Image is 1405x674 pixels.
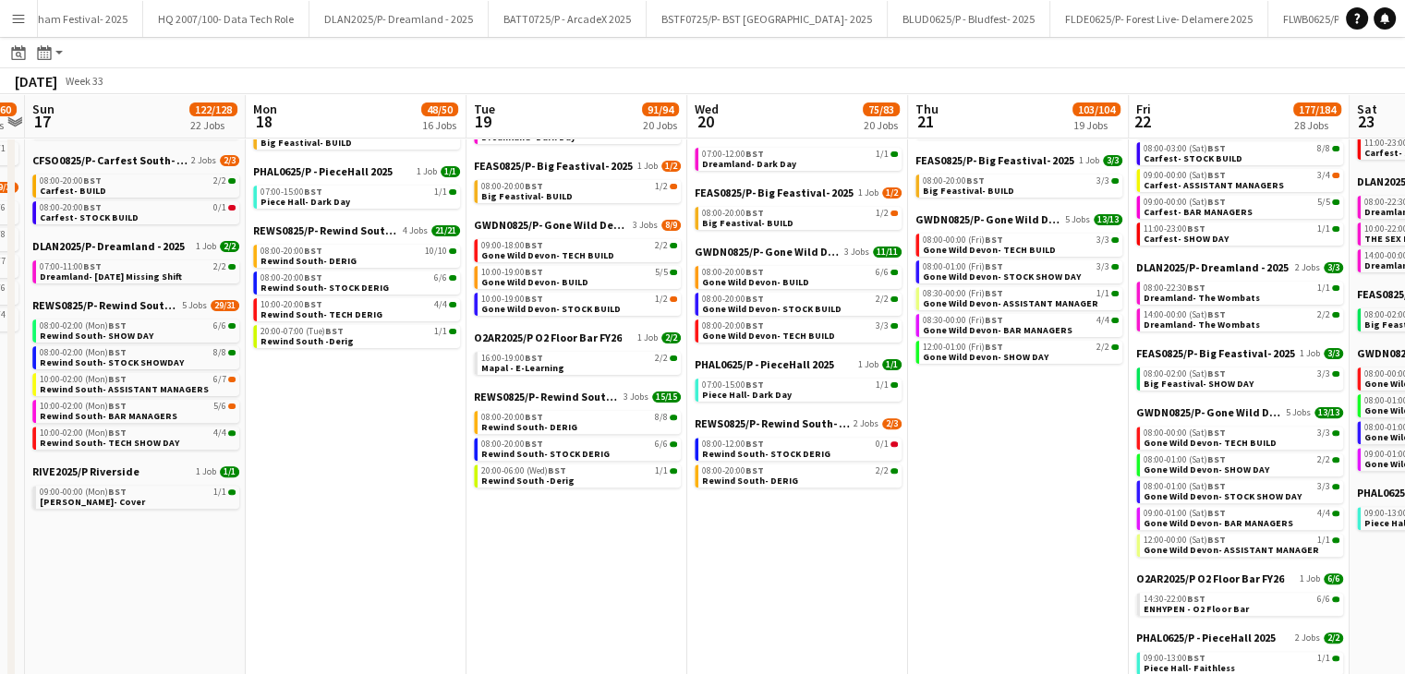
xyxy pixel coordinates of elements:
button: BSTF0725/P- BST [GEOGRAPHIC_DATA]- 2025 [647,1,888,37]
button: DLAN2025/P- Dreamland - 2025 [309,1,489,37]
div: [DATE] [15,72,57,90]
button: FLDE0625/P- Forest Live- Delamere 2025 [1050,1,1268,37]
button: BLUD0625/P - Bludfest- 2025 [888,1,1050,37]
span: Week 33 [61,74,107,88]
button: BATT0725/P - ArcadeX 2025 [489,1,647,37]
button: HQ 2007/100- Data Tech Role [143,1,309,37]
